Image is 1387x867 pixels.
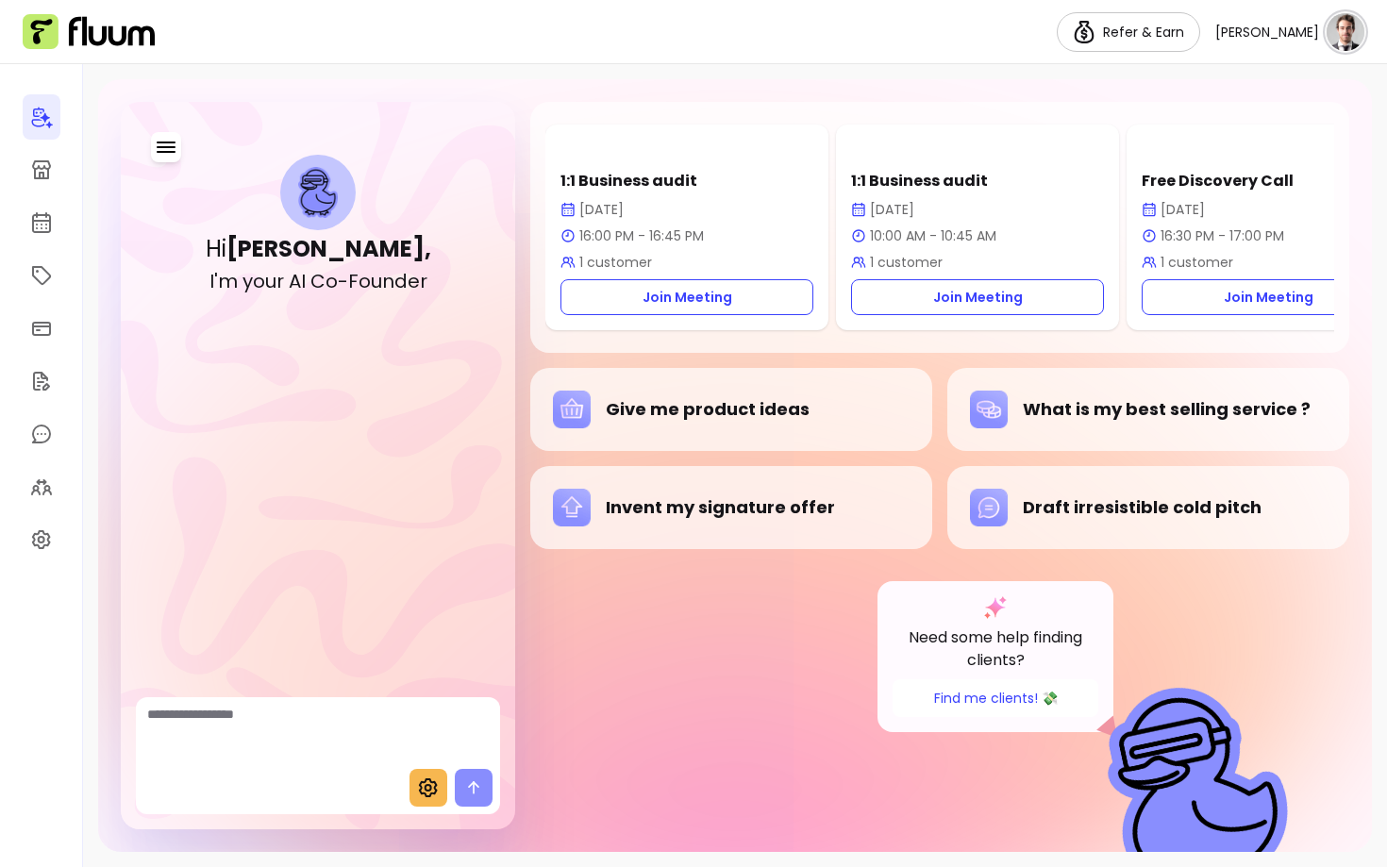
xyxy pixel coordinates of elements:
[298,167,338,217] img: AI Co-Founder avatar
[553,489,591,526] img: Invent my signature offer
[560,279,813,315] a: Join Meeting
[893,626,1098,672] p: Need some help finding clients?
[209,268,214,294] div: I
[206,234,431,264] h1: Hi
[276,268,284,294] div: r
[265,268,276,294] div: u
[23,464,60,509] a: Clients
[984,596,1007,619] img: AI Co-Founder gradient star
[851,200,1104,219] p: [DATE]
[226,233,431,264] b: [PERSON_NAME] ,
[560,200,813,219] p: [DATE]
[553,391,591,428] img: Give me product ideas
[289,268,301,294] div: A
[371,268,382,294] div: u
[970,391,1327,428] div: What is my best selling service ?
[420,268,427,294] div: r
[209,268,427,294] h2: I'm your AI Co-Founder
[560,226,813,245] p: 16:00 PM - 16:45 PM
[359,268,371,294] div: o
[1327,13,1364,51] img: avatar
[253,268,265,294] div: o
[560,253,813,272] p: 1 customer
[970,489,1008,526] img: Draft irresistible cold pitch
[23,14,155,50] img: Fluum Logo
[301,268,306,294] div: I
[326,268,338,294] div: o
[1215,23,1319,42] span: [PERSON_NAME]
[851,279,1104,315] a: Join Meeting
[408,268,420,294] div: e
[1057,12,1200,52] a: Refer & Earn
[214,268,218,294] div: '
[553,489,910,526] div: Invent my signature offer
[970,391,1008,428] img: What is my best selling service ?
[23,411,60,457] a: My Messages
[1215,13,1364,51] button: avatar[PERSON_NAME]
[348,268,359,294] div: F
[893,679,1098,717] button: Find me clients! 💸
[23,358,60,404] a: Forms
[310,268,326,294] div: C
[394,268,408,294] div: d
[23,94,60,140] a: Home
[851,253,1104,272] p: 1 customer
[553,391,910,428] div: Give me product ideas
[23,147,60,192] a: Storefront
[338,268,348,294] div: -
[23,253,60,298] a: Offerings
[23,306,60,351] a: Sales
[382,268,394,294] div: n
[851,170,1104,192] p: 1:1 Business audit
[147,705,489,761] textarea: Ask me anything...
[851,226,1104,245] p: 10:00 AM - 10:45 AM
[218,268,238,294] div: m
[970,489,1327,526] div: Draft irresistible cold pitch
[23,200,60,245] a: Calendar
[560,170,813,192] p: 1:1 Business audit
[242,268,253,294] div: y
[23,517,60,562] a: Settings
